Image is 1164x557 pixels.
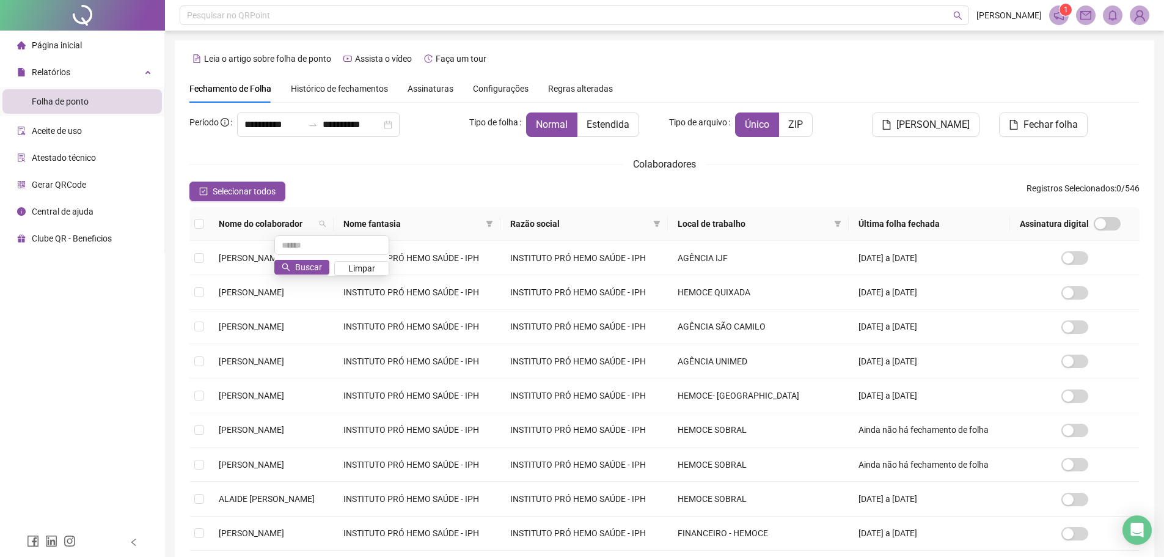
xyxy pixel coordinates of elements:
span: instagram [64,535,76,547]
span: [PERSON_NAME] [219,528,284,538]
span: info-circle [17,207,26,216]
td: INSTITUTO PRÓ HEMO SAÚDE - IPH [334,344,501,378]
span: Nome fantasia [343,217,481,231]
span: Aceite de uso [32,126,82,136]
span: : 0 / 546 [1027,182,1140,201]
span: Folha de ponto [32,97,89,106]
span: [PERSON_NAME] [219,356,284,366]
span: filter [651,215,663,233]
span: filter [483,215,496,233]
td: FINANCEIRO - HEMOCE [668,517,848,551]
td: INSTITUTO PRÓ HEMO SAÚDE - IPH [500,448,668,482]
span: search [953,11,962,20]
td: INSTITUTO PRÓ HEMO SAÚDE - IPH [334,517,501,551]
span: Assista o vídeo [355,54,412,64]
td: INSTITUTO PRÓ HEMO SAÚDE - IPH [500,241,668,275]
span: Gerar QRCode [32,180,86,190]
span: ALAIDE [PERSON_NAME] [219,494,315,504]
span: qrcode [17,180,26,189]
span: youtube [343,54,352,63]
td: AGÊNCIA UNIMED [668,344,848,378]
td: [DATE] a [DATE] [849,378,1010,413]
span: bell [1107,10,1118,21]
span: filter [832,215,844,233]
span: [PERSON_NAME] [219,391,284,400]
span: Registros Selecionados [1027,183,1115,193]
td: INSTITUTO PRÓ HEMO SAÚDE - IPH [334,275,501,309]
td: INSTITUTO PRÓ HEMO SAÚDE - IPH [500,344,668,378]
td: INSTITUTO PRÓ HEMO SAÚDE - IPH [500,378,668,413]
td: [DATE] a [DATE] [849,310,1010,344]
td: HEMOCE- [GEOGRAPHIC_DATA] [668,378,848,413]
span: Local de trabalho [678,217,829,231]
td: INSTITUTO PRÓ HEMO SAÚDE - IPH [500,310,668,344]
span: search [317,215,329,233]
td: AGÊNCIA IJF [668,241,848,275]
td: [DATE] a [DATE] [849,517,1010,551]
span: filter [834,220,841,227]
span: Relatórios [32,67,70,77]
span: mail [1080,10,1091,21]
td: INSTITUTO PRÓ HEMO SAÚDE - IPH [500,517,668,551]
span: audit [17,127,26,135]
span: Tipo de folha [469,116,518,129]
td: INSTITUTO PRÓ HEMO SAÚDE - IPH [334,448,501,482]
span: Ainda não há fechamento de folha [858,425,989,435]
span: file [1009,120,1019,130]
td: INSTITUTO PRÓ HEMO SAÚDE - IPH [500,275,668,309]
span: Assinatura digital [1020,217,1089,231]
span: Atestado técnico [32,153,96,163]
span: Tipo de arquivo [669,116,727,129]
td: INSTITUTO PRÓ HEMO SAÚDE - IPH [500,413,668,448]
span: Faça um tour [436,54,486,64]
span: Clube QR - Beneficios [32,234,112,243]
span: info-circle [221,118,229,127]
span: [PERSON_NAME] [219,425,284,435]
td: HEMOCE SOBRAL [668,413,848,448]
sup: 1 [1060,4,1072,16]
span: gift [17,234,26,243]
td: HEMOCE SOBRAL [668,448,848,482]
span: [PERSON_NAME] [219,460,284,470]
button: Buscar [274,260,329,275]
td: HEMOCE QUIXADA [668,275,848,309]
span: linkedin [45,535,57,547]
span: notification [1053,10,1064,21]
span: file [17,68,26,76]
span: Colaboradores [633,158,696,170]
span: [PERSON_NAME] [219,322,284,331]
span: to [308,120,318,130]
span: Fechamento de Folha [189,84,271,94]
span: Central de ajuda [32,207,93,216]
span: search [282,263,290,271]
span: filter [486,220,493,227]
span: 1 [1064,6,1068,14]
span: swap-right [308,120,318,130]
td: INSTITUTO PRÓ HEMO SAÚDE - IPH [334,241,501,275]
span: [PERSON_NAME] [896,117,970,132]
span: ZIP [788,119,803,130]
td: INSTITUTO PRÓ HEMO SAÚDE - IPH [500,482,668,516]
span: Normal [536,119,568,130]
td: [DATE] a [DATE] [849,344,1010,378]
span: Selecionar todos [213,185,276,198]
td: [DATE] a [DATE] [849,241,1010,275]
span: history [424,54,433,63]
span: Nome do colaborador [219,217,314,231]
button: Fechar folha [999,113,1088,137]
span: facebook [27,535,39,547]
span: Configurações [473,84,529,93]
span: Razão social [510,217,648,231]
span: Período [189,117,219,127]
span: Fechar folha [1023,117,1078,132]
button: Limpar [334,261,389,276]
span: Buscar [295,260,322,274]
span: solution [17,153,26,162]
span: Único [745,119,769,130]
span: [PERSON_NAME] [219,287,284,297]
td: [DATE] a [DATE] [849,482,1010,516]
span: [PERSON_NAME] [219,253,284,263]
td: AGÊNCIA SÃO CAMILO [668,310,848,344]
span: Regras alteradas [548,84,613,93]
td: [DATE] a [DATE] [849,275,1010,309]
